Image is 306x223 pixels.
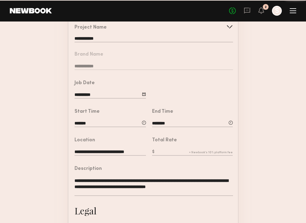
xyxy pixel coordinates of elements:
div: Description [75,166,102,171]
div: Location [75,138,95,143]
div: Total Rate [152,138,177,143]
div: Start Time [75,109,100,114]
div: Job Date [75,81,95,86]
a: S [272,6,282,16]
div: Legal [75,205,97,217]
div: End Time [152,109,173,114]
div: 2 [265,6,267,9]
div: Project Name [75,25,107,30]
